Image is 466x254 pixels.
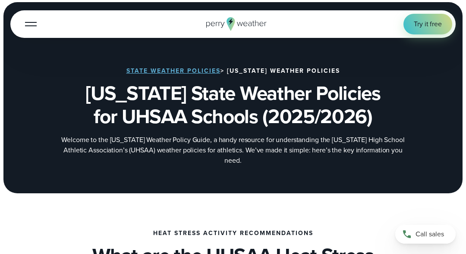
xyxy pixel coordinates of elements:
[126,66,220,75] a: State Weather Policies
[10,81,456,128] h1: [US_STATE] State Weather Policies for UHSAA Schools (2025/2026)
[414,19,442,29] span: Try it free
[153,230,313,237] h2: Heat Stress Activity Recommendations
[126,68,340,74] h3: > [US_STATE] Weather Policies
[403,14,452,34] a: Try it free
[60,135,406,165] p: Welcome to the [US_STATE] Weather Policy Guide, a handy resource for understanding the [US_STATE]...
[416,229,444,239] span: Call sales
[395,225,456,244] a: Call sales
